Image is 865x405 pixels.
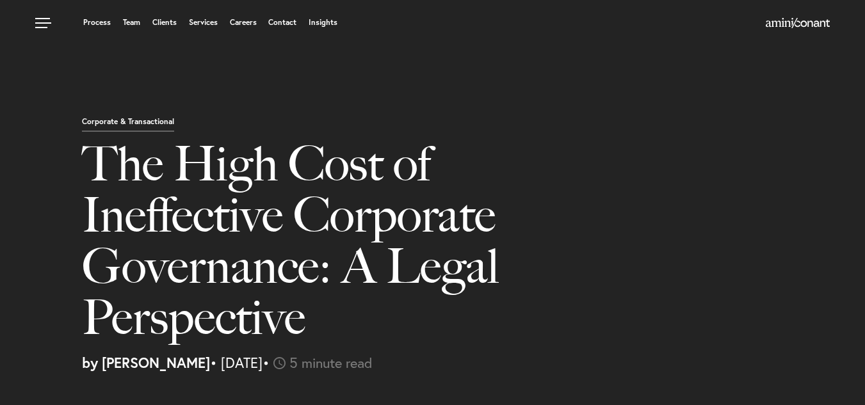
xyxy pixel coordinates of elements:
[766,19,830,29] a: Home
[83,19,111,26] a: Process
[268,19,296,26] a: Contact
[766,18,830,28] img: Amini & Conant
[123,19,140,26] a: Team
[230,19,257,26] a: Careers
[82,356,855,370] p: • [DATE]
[82,118,174,132] p: Corporate & Transactional
[152,19,177,26] a: Clients
[189,19,218,26] a: Services
[82,138,624,356] h1: The High Cost of Ineffective Corporate Governance: A Legal Perspective
[273,357,286,369] img: icon-time-light.svg
[289,353,373,372] span: 5 minute read
[263,353,270,372] span: •
[309,19,337,26] a: Insights
[82,353,210,372] strong: by [PERSON_NAME]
